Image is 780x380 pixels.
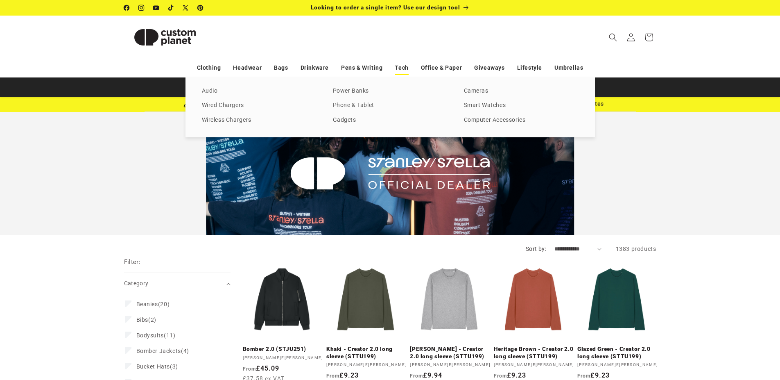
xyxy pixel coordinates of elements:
a: Heritage Brown - Creator 2.0 long sleeve (STTU199) [494,346,574,360]
span: Bucket Hats [136,363,170,370]
a: Bags [274,61,288,75]
span: Looking to order a single item? Use our design tool [311,4,460,11]
a: [PERSON_NAME] - Creator 2.0 long sleeve (STTU199) [410,346,491,360]
label: Sort by: [526,246,546,252]
a: Lifestyle [517,61,542,75]
a: Cameras [464,86,579,97]
a: Pens & Writing [341,61,382,75]
a: Power Banks [333,86,448,97]
summary: Search [604,28,622,46]
h2: Filter: [124,257,141,267]
img: Foreground [267,137,513,210]
a: Custom Planet [121,16,209,59]
a: Bomber 2.0 (STJU251) [243,346,323,353]
span: (2) [136,316,156,323]
a: Wired Chargers [202,100,317,111]
a: Giveaways [474,61,504,75]
a: Smart Watches [464,100,579,111]
a: Headwear [233,61,262,75]
span: Bomber Jackets [136,348,181,354]
a: Phone & Tablet [333,100,448,111]
span: Beanies [136,301,158,307]
span: (3) [136,363,178,370]
a: Umbrellas [554,61,583,75]
span: Bibs [136,316,148,323]
span: Bodysuits [136,332,164,339]
a: Office & Paper [421,61,462,75]
a: Glazed Green - Creator 2.0 long sleeve (STTU199) [577,346,658,360]
a: Drinkware [301,61,329,75]
a: Khaki - Creator 2.0 long sleeve (STTU199) [326,346,407,360]
a: Gadgets [333,115,448,126]
span: (20) [136,300,170,308]
iframe: Chat Widget [643,291,780,380]
img: Custom Planet [124,19,206,56]
span: (11) [136,332,176,339]
a: Clothing [197,61,221,75]
a: Audio [202,86,317,97]
span: (4) [136,347,189,355]
span: 1383 products [616,246,656,252]
summary: Category (0 selected) [124,273,231,294]
span: Category [124,280,149,287]
a: Computer Accessories [464,115,579,126]
a: Wireless Chargers [202,115,317,126]
a: Tech [395,61,408,75]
